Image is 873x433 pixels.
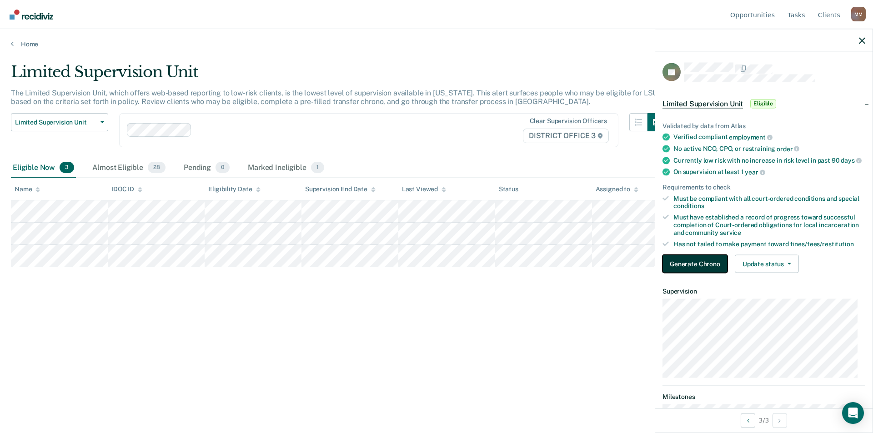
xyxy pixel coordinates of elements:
[655,408,873,432] div: 3 / 3
[741,413,755,428] button: Previous Opportunity
[673,240,865,248] div: Has not failed to make payment toward
[530,117,607,125] div: Clear supervision officers
[673,144,865,153] div: No active NCO, CPO, or restraining
[851,7,866,21] button: Profile dropdown button
[673,168,865,176] div: On supervision at least 1
[720,229,741,236] span: service
[15,185,40,193] div: Name
[662,183,865,191] div: Requirements to check
[841,157,861,164] span: days
[311,162,324,174] span: 1
[673,156,865,164] div: Currently low risk with no increase in risk level in past 90
[745,168,765,175] span: year
[523,129,609,143] span: DISTRICT OFFICE 3
[10,10,53,20] img: Recidiviz
[655,89,873,118] div: Limited Supervision UnitEligible
[662,255,727,273] button: Generate Chrono
[11,40,862,48] a: Home
[790,240,854,247] span: fines/fees/restitution
[777,145,799,152] span: order
[662,288,865,295] dt: Supervision
[735,255,799,273] button: Update status
[729,134,772,141] span: employment
[673,194,865,210] div: Must be compliant with all court-ordered conditions and special conditions
[851,7,866,21] div: M M
[148,162,166,174] span: 28
[216,162,230,174] span: 0
[402,185,446,193] div: Last Viewed
[662,393,865,401] dt: Milestones
[111,185,142,193] div: IDOC ID
[662,99,743,108] span: Limited Supervision Unit
[182,158,231,178] div: Pending
[673,214,865,236] div: Must have established a record of progress toward successful completion of Court-ordered obligati...
[11,158,76,178] div: Eligible Now
[246,158,326,178] div: Marked Ineligible
[842,402,864,424] div: Open Intercom Messenger
[662,255,731,273] a: Navigate to form link
[662,122,865,129] div: Validated by data from Atlas
[60,162,74,174] span: 3
[750,99,776,108] span: Eligible
[773,413,787,428] button: Next Opportunity
[499,185,518,193] div: Status
[90,158,167,178] div: Almost Eligible
[673,133,865,141] div: Verified compliant
[305,185,376,193] div: Supervision End Date
[15,119,97,126] span: Limited Supervision Unit
[208,185,261,193] div: Eligibility Date
[11,63,666,89] div: Limited Supervision Unit
[11,89,657,106] p: The Limited Supervision Unit, which offers web-based reporting to low-risk clients, is the lowest...
[596,185,638,193] div: Assigned to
